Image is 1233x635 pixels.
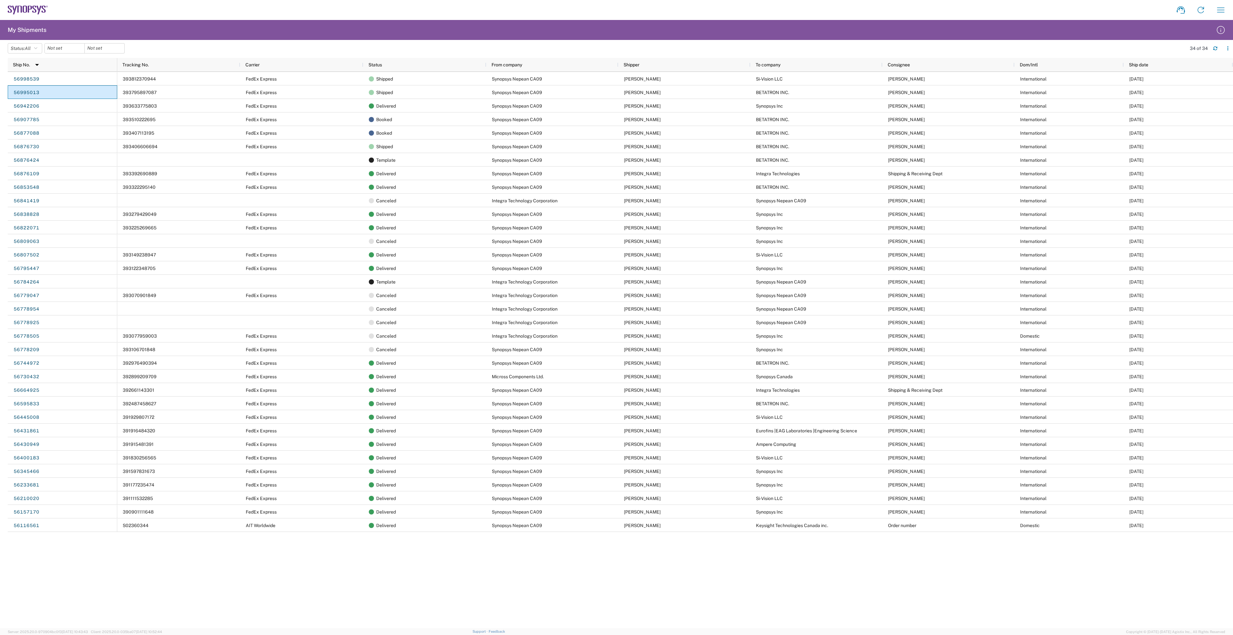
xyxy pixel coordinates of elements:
span: International [1020,239,1047,244]
span: Ship No. [13,62,30,67]
span: Benedicta EII [624,279,661,284]
span: 09/18/2025 [1129,185,1143,190]
span: Shahrukh Riaz [624,388,661,393]
span: Shahrukh Riaz [888,279,925,284]
span: International [1020,388,1047,393]
span: Shipping & Receiving Dept [888,171,942,176]
span: Benedicta EII [624,320,661,325]
span: Alan Lear [888,333,925,339]
span: Synopsys Nepean CA09 [492,442,542,447]
span: FedEx Express [246,293,277,298]
a: 56430949 [13,439,40,450]
span: 393407113195 [123,130,154,136]
span: BETATRON INC. [756,361,789,366]
span: BETATRON INC. [756,144,789,149]
span: Integra Technology Corporation [492,293,558,298]
span: Synopsys Nepean CA09 [492,76,542,82]
span: Synopsys Nepean CA09 [492,185,542,190]
span: Synopsys Nepean CA09 [492,225,542,230]
span: Canceled [376,235,396,248]
span: FedEx Express [246,117,277,122]
span: Shahrukh Riaz [624,428,661,433]
span: 393149238947 [123,252,156,257]
span: Shahrukh Riaz [888,320,925,325]
span: 393633775803 [123,103,157,109]
a: 56784264 [13,277,40,287]
a: 56595833 [13,399,40,409]
span: Ship date [1129,62,1148,67]
span: 09/17/2025 [1129,212,1143,217]
span: Delivered [376,451,396,465]
span: Canceled [376,316,396,329]
span: Shahrukh Riaz [624,130,661,136]
span: Synopsys Nepean CA09 [492,130,542,136]
a: 56876424 [13,155,40,166]
span: Canceled [376,329,396,343]
span: 391915481391 [123,442,154,447]
span: Consignee [888,62,910,67]
span: 391916484320 [123,428,155,433]
span: MIKE YOUNG [888,144,925,149]
a: 56400183 [13,453,40,463]
span: Delivered [376,180,396,194]
span: Shahrukh Riaz [888,306,925,312]
span: Shahrukh Riaz [624,171,661,176]
span: Synopsys Nepean CA09 [756,306,806,312]
span: Booked [376,126,392,140]
span: Ahmed Salah [888,415,925,420]
span: FedEx Express [246,76,277,82]
span: Synopsys Nepean CA09 [492,415,542,420]
span: International [1020,212,1047,217]
span: Ahmed Salah [888,76,925,82]
span: FedEx Express [246,401,277,406]
span: Shipping & Receiving Dept [888,388,942,393]
span: MIKE YOUNG [888,401,925,406]
span: 09/12/2025 [1129,266,1143,271]
a: 56907785 [13,115,40,125]
span: 09/22/2025 [1129,144,1143,149]
span: Si-Vision LLC [756,76,783,82]
span: FedEx Express [246,185,277,190]
span: Shahrukh Riaz [624,415,661,420]
span: 392487458627 [123,401,156,406]
span: FedEx Express [246,333,277,339]
span: Delivered [376,424,396,438]
span: All [25,46,31,51]
span: International [1020,347,1047,352]
span: International [1020,361,1047,366]
a: 56664925 [13,385,40,396]
span: Oliver Bruce [624,374,661,379]
span: 09/12/2025 [1129,252,1143,257]
span: Benedicta EII [624,333,661,339]
span: BETATRON INC. [756,158,789,163]
span: 392899209709 [123,374,157,379]
span: Delivered [376,99,396,113]
span: 09/08/2025 [1129,374,1143,379]
span: Alan Lear [888,239,925,244]
a: 56995013 [13,88,40,98]
span: FedEx Express [246,428,277,433]
span: Shahrukh Riaz [624,225,661,230]
span: Tracking No. [122,62,149,67]
span: Ahmed Salah [888,252,925,257]
span: International [1020,374,1047,379]
span: FedEx Express [246,252,277,257]
span: Synopsys Inc [756,347,783,352]
span: Shahrukh Riaz [624,76,661,82]
span: Alan Lear [888,266,925,271]
span: FedEx Express [246,347,277,352]
span: Shahrukh Riaz [624,442,661,447]
span: MIKE YOUNG [888,90,925,95]
span: 08/11/2025 [1129,415,1143,420]
span: Alan Lear [888,347,925,352]
span: 10/01/2025 [1129,90,1143,95]
span: Synopsys Nepean CA09 [492,144,542,149]
span: International [1020,225,1047,230]
span: 09/19/2025 [1129,171,1143,176]
span: Template [376,275,396,289]
span: 393406606694 [123,144,158,149]
span: 09/08/2025 [1129,361,1143,366]
span: Carrier [245,62,260,67]
span: FedEx Express [246,212,277,217]
span: Synopsys Nepean CA09 [492,401,542,406]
